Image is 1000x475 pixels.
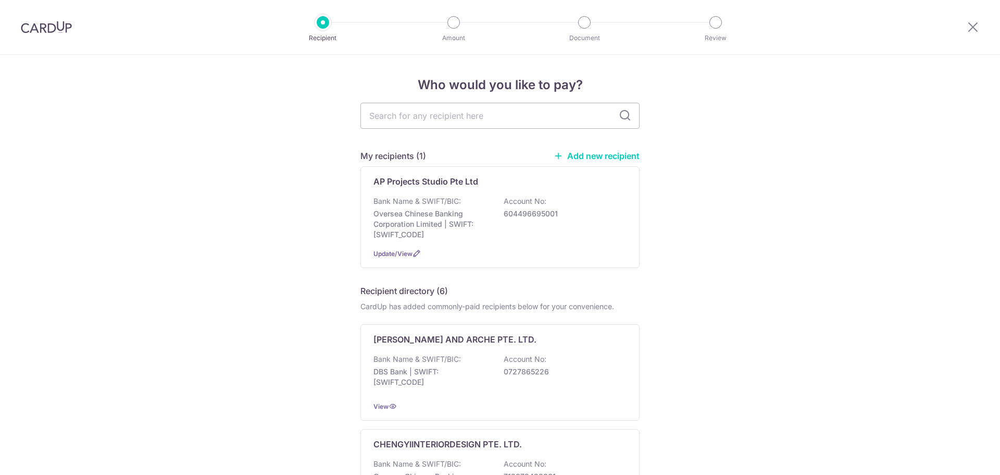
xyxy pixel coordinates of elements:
div: CardUp has added commonly-paid recipients below for your convenience. [360,301,640,312]
p: Account No: [504,459,546,469]
p: Amount [415,33,492,43]
p: Bank Name & SWIFT/BIC: [373,459,461,469]
p: Oversea Chinese Banking Corporation Limited | SWIFT: [SWIFT_CODE] [373,209,490,240]
p: AP Projects Studio Pte Ltd [373,175,478,188]
p: Bank Name & SWIFT/BIC: [373,196,461,206]
a: View [373,403,389,410]
p: 604496695001 [504,209,620,219]
p: Review [677,33,754,43]
a: Add new recipient [554,151,640,161]
p: Account No: [504,196,546,206]
img: CardUp [21,21,72,33]
p: Account No: [504,354,546,364]
p: [PERSON_NAME] AND ARCHE PTE. LTD. [373,333,536,346]
p: 0727865226 [504,367,620,377]
p: Recipient [284,33,361,43]
p: Bank Name & SWIFT/BIC: [373,354,461,364]
input: Search for any recipient here [360,103,640,129]
p: Document [546,33,623,43]
h5: Recipient directory (6) [360,285,448,297]
h4: Who would you like to pay? [360,76,640,94]
a: Update/View [373,250,413,258]
p: DBS Bank | SWIFT: [SWIFT_CODE] [373,367,490,387]
p: CHENGYIINTERIORDESIGN PTE. LTD. [373,438,522,450]
h5: My recipients (1) [360,150,426,162]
